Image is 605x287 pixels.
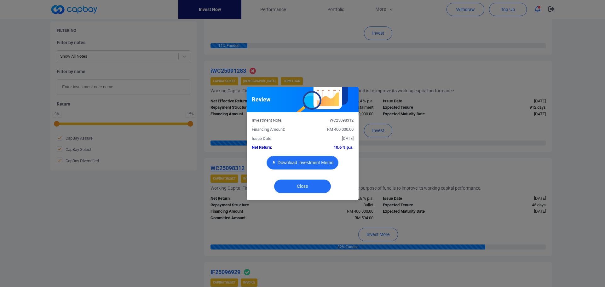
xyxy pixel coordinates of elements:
span: RM 400,000.00 [327,127,354,132]
h5: Review [252,96,270,103]
div: Net Return: [247,144,303,151]
div: Investment Note: [247,117,303,124]
div: 10.6 % p.a. [302,144,358,151]
div: WC25098312 [302,117,358,124]
div: Financing Amount: [247,126,303,133]
div: [DATE] [302,135,358,142]
div: Issue Date: [247,135,303,142]
button: Close [274,180,331,193]
button: Download Investment Memo [267,156,338,169]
